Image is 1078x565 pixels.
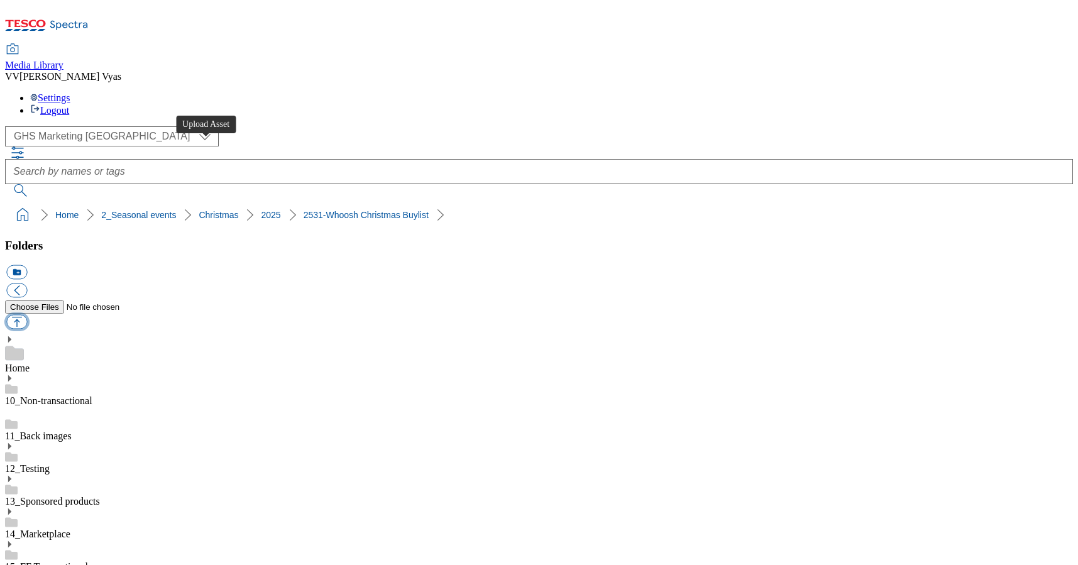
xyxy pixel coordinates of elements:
[5,159,1073,184] input: Search by names or tags
[13,205,33,225] a: home
[5,71,19,82] span: VV
[5,463,50,474] a: 12_Testing
[5,45,63,71] a: Media Library
[5,496,100,507] a: 13_Sponsored products
[19,71,121,82] span: [PERSON_NAME] Vyas
[5,239,1073,253] h3: Folders
[30,92,70,103] a: Settings
[5,363,30,373] a: Home
[5,529,70,539] a: 14_Marketplace
[5,431,72,441] a: 11_Back images
[261,210,280,220] a: 2025
[5,203,1073,227] nav: breadcrumb
[55,210,79,220] a: Home
[304,210,429,220] a: 2531-Whoosh Christmas Buylist
[199,210,238,220] a: Christmas
[101,210,176,220] a: 2_Seasonal events
[5,60,63,70] span: Media Library
[30,105,69,116] a: Logout
[5,395,92,406] a: 10_Non-transactional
